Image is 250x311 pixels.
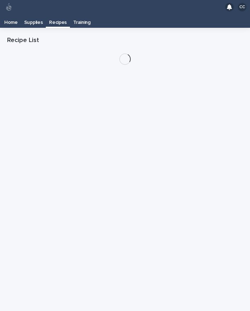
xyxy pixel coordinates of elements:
[24,14,43,26] p: Supplies
[49,14,67,26] p: Recipes
[238,3,246,11] div: CC
[46,14,70,27] a: Recipes
[73,14,91,26] p: Training
[4,14,18,26] p: Home
[4,2,13,12] img: 80hjoBaRqlyywVK24fQd
[21,14,46,28] a: Supplies
[7,36,243,45] h1: Recipe List
[1,14,21,28] a: Home
[70,14,94,28] a: Training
